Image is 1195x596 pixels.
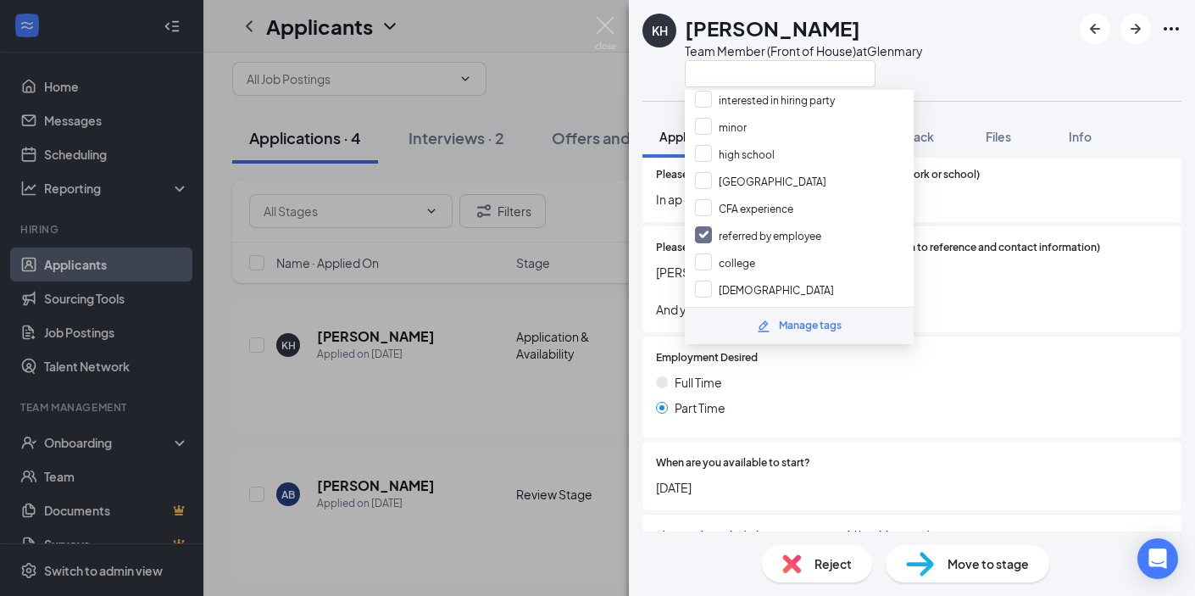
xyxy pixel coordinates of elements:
[656,455,810,471] span: When are you available to start?
[675,373,722,392] span: Full Time
[652,22,668,39] div: KH
[1085,19,1105,39] svg: ArrowLeftNew
[757,320,770,333] svg: Pencil
[656,167,980,183] span: Please list awards and/or leadership positions held (work or school)
[1126,19,1146,39] svg: ArrowRight
[1120,14,1151,44] button: ArrowRight
[656,350,758,366] span: Employment Desired
[814,554,852,573] span: Reject
[656,190,1168,209] span: In ap classes
[656,240,1100,256] span: Please provide at least 2 references (including relation to reference and contact information)
[659,129,724,144] span: Application
[1161,19,1181,39] svg: Ellipses
[1137,538,1178,579] div: Open Intercom Messenger
[948,554,1029,573] span: Move to stage
[685,42,923,59] div: Team Member (Front of House) at Glenmary
[1069,129,1092,144] span: Info
[656,263,1168,319] span: [PERSON_NAME] (502-415-4419) And your employee [PERSON_NAME]
[656,528,937,544] span: Please select which day part(s) you would be able to work.
[779,318,842,334] div: Manage tags
[986,129,1011,144] span: Files
[656,478,1168,497] span: [DATE]
[685,14,860,42] h1: [PERSON_NAME]
[675,398,725,417] span: Part Time
[1080,14,1110,44] button: ArrowLeftNew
